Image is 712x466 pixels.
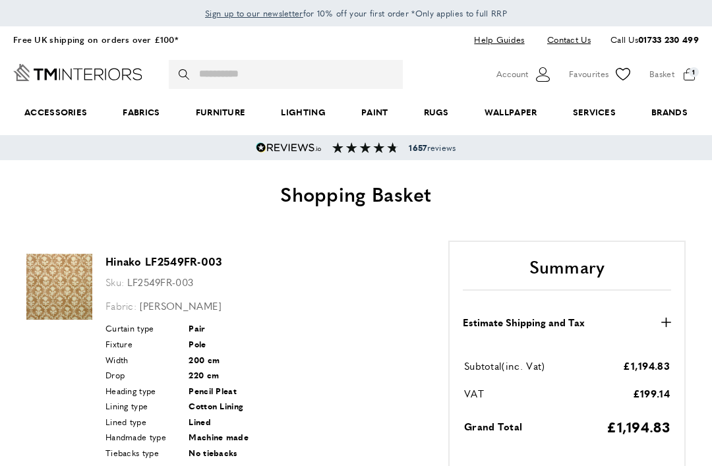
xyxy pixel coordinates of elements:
[105,353,185,366] span: Width
[496,67,528,81] span: Account
[105,368,185,382] span: Drop
[205,7,303,19] span: Sign up to our newsletter
[638,33,699,45] a: 01733 230 499
[634,92,705,132] a: Brands
[496,65,552,84] button: Customer Account
[105,399,185,413] span: Lining type
[332,142,398,153] img: Reviews section
[569,67,608,81] span: Favourites
[623,359,670,372] span: £1,194.83
[343,92,406,132] a: Paint
[179,60,192,89] button: Search
[464,386,484,400] span: VAT
[189,337,206,351] div: Pole
[105,446,185,459] span: Tiebacks type
[463,314,585,330] strong: Estimate Shipping and Tax
[463,314,671,330] button: Estimate Shipping and Tax
[7,92,105,132] span: Accessories
[26,254,92,320] img: Hinako LF2549FR-003
[633,386,670,400] span: £199.14
[464,31,534,49] a: Help Guides
[409,142,456,153] span: reviews
[105,384,185,397] span: Heading type
[189,430,249,444] div: Machine made
[105,322,185,335] span: Curtain type
[263,92,343,132] a: Lighting
[140,299,222,312] span: [PERSON_NAME]
[555,92,634,132] a: Services
[537,31,591,49] a: Contact Us
[189,446,237,459] div: No tiebacks
[607,417,670,436] span: £1,194.83
[105,299,136,312] span: Fabric:
[178,92,264,132] a: Furniture
[464,419,522,433] span: Grand Total
[13,64,142,81] a: Go to Home page
[189,415,211,428] div: Lined
[105,430,185,444] span: Handmade type
[105,92,177,132] a: Fabrics
[467,92,555,132] a: Wallpaper
[610,33,699,47] p: Call Us
[189,384,237,397] div: Pencil Pleat
[105,275,124,289] span: Sku:
[105,254,223,269] a: Hinako LF2549FR-003
[105,415,185,428] span: Lined type
[406,92,467,132] a: Rugs
[256,142,322,153] img: Reviews.io 5 stars
[127,275,194,289] span: LF2549FR-003
[26,310,92,322] a: Hinako LF2549FR-003
[205,7,507,19] span: for 10% off your first order *Only applies to full RRP
[205,7,303,20] a: Sign up to our newsletter
[464,359,502,372] span: Subtotal
[280,179,432,208] span: Shopping Basket
[463,255,671,291] h2: Summary
[189,353,220,366] div: 200 cm
[189,399,243,413] div: Cotton Lining
[189,368,219,382] div: 220 cm
[189,322,205,335] div: Pair
[13,33,178,45] a: Free UK shipping on orders over £100*
[105,337,185,351] span: Fixture
[409,142,427,154] strong: 1657
[502,359,545,372] span: (inc. Vat)
[569,65,633,84] a: Favourites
